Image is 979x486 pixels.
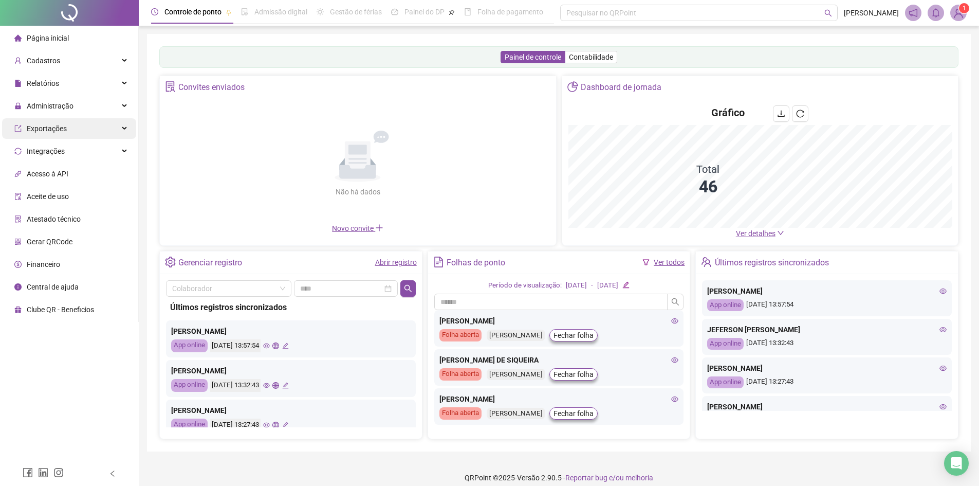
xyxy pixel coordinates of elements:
[14,170,22,177] span: api
[439,407,482,420] div: Folha aberta
[241,8,248,15] span: file-done
[549,368,598,381] button: Fechar folha
[375,224,383,232] span: plus
[671,395,678,403] span: eye
[439,393,679,405] div: [PERSON_NAME]
[736,229,775,238] span: Ver detalhes
[622,281,629,288] span: edit
[27,305,94,314] span: Clube QR - Beneficios
[164,8,221,16] span: Controle de ponto
[939,287,947,295] span: eye
[330,8,382,16] span: Gestão de férias
[27,124,67,133] span: Exportações
[109,470,116,477] span: left
[27,147,65,155] span: Integrações
[263,382,270,389] span: eye
[549,329,598,341] button: Fechar folha
[14,125,22,132] span: export
[671,317,678,325] span: eye
[27,215,81,223] span: Atestado técnico
[671,298,679,306] span: search
[391,8,398,15] span: dashboard
[14,57,22,64] span: user-add
[27,34,69,42] span: Página inicial
[14,306,22,313] span: gift
[165,81,176,92] span: solution
[707,299,947,311] div: [DATE] 13:57:54
[707,376,947,388] div: [DATE] 13:27:43
[332,224,383,232] span: Novo convite
[707,299,744,311] div: App online
[14,148,22,155] span: sync
[23,467,33,478] span: facebook
[171,405,411,416] div: [PERSON_NAME]
[171,379,208,392] div: App online
[581,79,661,96] div: Dashboard de jornada
[263,422,270,428] span: eye
[178,254,242,272] div: Gerenciar registro
[449,9,455,15] span: pushpin
[553,408,594,419] span: Fechar folha
[707,376,744,388] div: App online
[939,365,947,372] span: eye
[210,379,261,392] div: [DATE] 13:32:43
[27,260,60,268] span: Financeiro
[151,8,158,15] span: clock-circle
[597,280,618,291] div: [DATE]
[777,110,785,118] span: download
[310,186,405,197] div: Não há dados
[27,170,68,178] span: Acesso à API
[38,467,48,478] span: linkedin
[272,382,279,389] span: global
[487,408,545,420] div: [PERSON_NAME]
[165,257,176,267] span: setting
[27,57,60,65] span: Cadastros
[433,257,444,267] span: file-text
[777,229,784,237] span: down
[477,8,543,16] span: Folha de pagamento
[282,382,289,389] span: edit
[671,356,678,364] span: eye
[487,330,545,341] div: [PERSON_NAME]
[487,369,545,381] div: [PERSON_NAME]
[178,79,245,96] div: Convites enviados
[566,280,587,291] div: [DATE]
[567,81,578,92] span: pie-chart
[909,8,918,17] span: notification
[171,419,208,431] div: App online
[824,9,832,17] span: search
[254,8,307,16] span: Admissão digital
[282,422,289,428] span: edit
[14,193,22,200] span: audit
[439,315,679,327] div: [PERSON_NAME]
[14,283,22,291] span: info-circle
[27,283,79,291] span: Central de ajuda
[517,474,540,482] span: Versão
[14,261,22,268] span: dollar
[210,419,261,431] div: [DATE] 13:27:43
[844,7,899,19] span: [PERSON_NAME]
[439,368,482,381] div: Folha aberta
[226,9,232,15] span: pushpin
[488,280,562,291] div: Período de visualização:
[707,401,947,412] div: [PERSON_NAME]
[591,280,593,291] div: -
[951,5,966,21] img: 91769
[171,326,411,337] div: [PERSON_NAME]
[642,259,650,266] span: filter
[569,53,613,61] span: Contabilidade
[939,403,947,410] span: eye
[963,5,966,12] span: 1
[14,102,22,110] span: lock
[14,215,22,223] span: solution
[736,229,784,238] a: Ver detalhes down
[375,258,417,266] a: Abrir registro
[171,339,208,352] div: App online
[707,324,947,335] div: JEFERSON [PERSON_NAME]
[14,238,22,245] span: qrcode
[282,343,289,349] span: edit
[27,192,69,201] span: Aceite de uso
[707,363,947,374] div: [PERSON_NAME]
[549,407,598,420] button: Fechar folha
[707,338,744,350] div: App online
